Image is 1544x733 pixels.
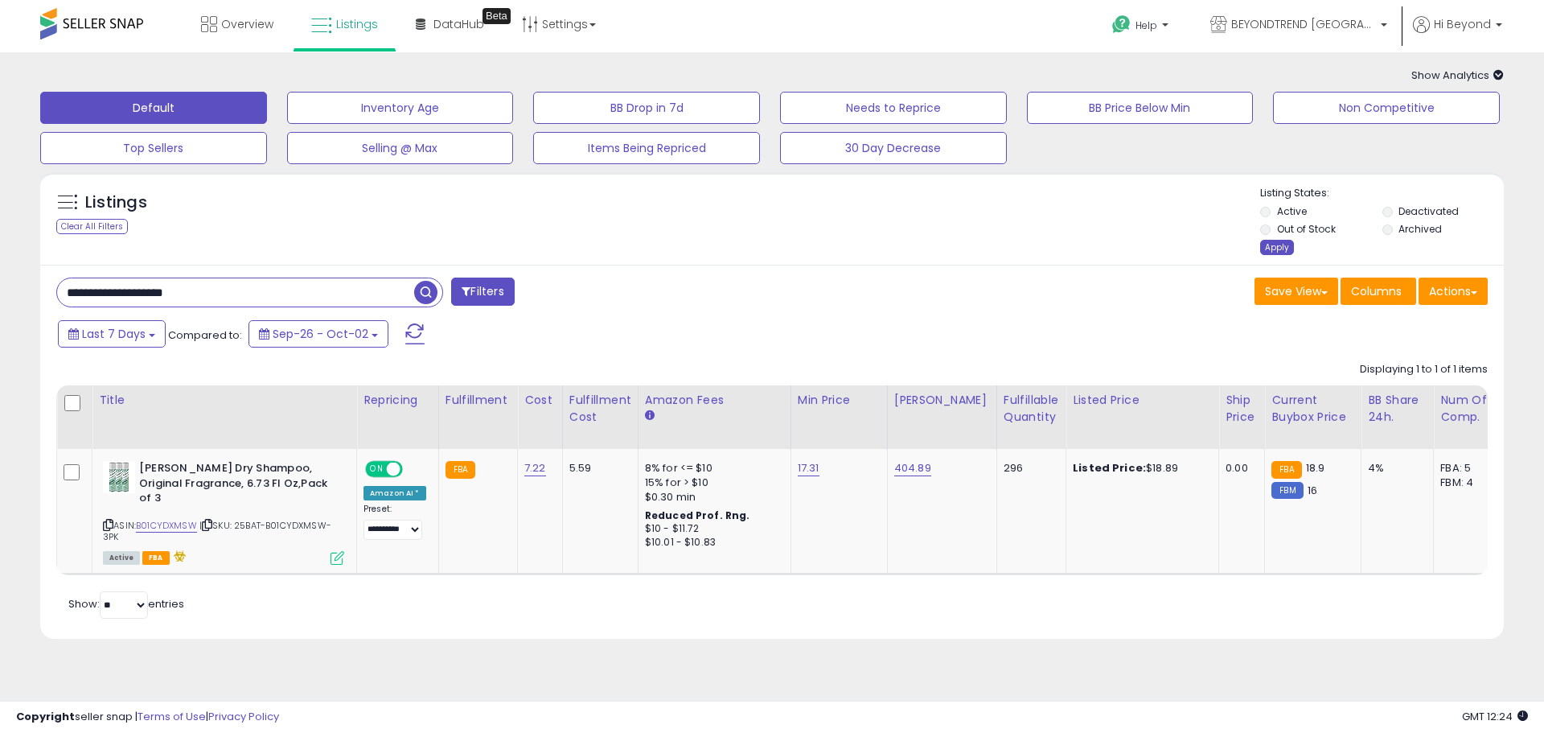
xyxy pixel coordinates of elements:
div: [PERSON_NAME] [894,392,990,409]
button: Save View [1254,278,1338,305]
span: Columns [1351,283,1402,299]
a: 7.22 [524,460,546,476]
button: Needs to Reprice [780,92,1007,124]
button: Filters [451,278,514,306]
img: 51yCzV5crbL._SL40_.jpg [103,461,135,493]
a: B01CYDXMSW [136,519,197,533]
button: 30 Day Decrease [780,132,1007,164]
strong: Copyright [16,709,75,724]
button: Actions [1419,278,1488,305]
a: Help [1099,2,1185,52]
i: hazardous material [170,550,187,562]
div: ASIN: [103,461,344,563]
div: $10.01 - $10.83 [645,536,778,550]
b: [PERSON_NAME] Dry Shampoo, Original Fragrance, 6.73 Fl Oz,Pack of 3 [139,461,335,510]
b: Reduced Prof. Rng. [645,509,750,522]
div: Cost [524,392,556,409]
button: Sep-26 - Oct-02 [248,320,388,348]
div: Displaying 1 to 1 of 1 items [1360,362,1488,377]
div: FBM: 4 [1440,476,1493,490]
span: BEYONDTREND [GEOGRAPHIC_DATA] [1231,16,1376,32]
button: Items Being Repriced [533,132,760,164]
button: Columns [1341,278,1416,305]
span: Hi Beyond [1434,16,1491,32]
h5: Listings [85,191,147,214]
span: FBA [142,551,170,565]
button: Last 7 Days [58,320,166,348]
a: Terms of Use [138,709,206,724]
span: Sep-26 - Oct-02 [273,326,368,342]
div: Amazon Fees [645,392,784,409]
a: 404.89 [894,460,931,476]
div: 8% for <= $10 [645,461,778,476]
div: Title [99,392,350,409]
div: 4% [1368,461,1421,476]
div: Apply [1260,240,1294,255]
button: BB Price Below Min [1027,92,1254,124]
div: Current Buybox Price [1271,392,1354,426]
div: Preset: [363,504,426,540]
span: OFF [400,463,426,476]
div: Repricing [363,392,432,409]
span: Show Analytics [1411,68,1504,83]
small: Amazon Fees. [645,409,655,423]
span: Overview [221,16,273,32]
div: Ship Price [1226,392,1258,426]
div: $18.89 [1073,461,1206,476]
div: 296 [1004,461,1053,476]
div: Min Price [798,392,881,409]
div: Amazon AI * [363,486,426,500]
div: BB Share 24h. [1368,392,1427,426]
span: 2025-10-10 12:24 GMT [1462,709,1528,724]
div: $10 - $11.72 [645,522,778,536]
div: Num of Comp. [1440,392,1499,426]
span: Last 7 Days [82,326,146,342]
div: Clear All Filters [56,219,128,234]
span: ON [367,463,387,476]
div: Fulfillable Quantity [1004,392,1059,426]
label: Active [1277,204,1307,218]
button: BB Drop in 7d [533,92,760,124]
span: Help [1135,19,1157,32]
span: DataHub [433,16,484,32]
span: Listings [336,16,378,32]
small: FBA [446,461,475,479]
button: Non Competitive [1273,92,1500,124]
i: Get Help [1111,14,1131,35]
button: Selling @ Max [287,132,514,164]
span: 16 [1308,483,1317,498]
label: Out of Stock [1277,222,1336,236]
label: Deactivated [1398,204,1459,218]
div: 5.59 [569,461,626,476]
span: 18.9 [1306,460,1325,476]
a: 17.31 [798,460,819,476]
span: Compared to: [168,327,242,343]
div: Fulfillment Cost [569,392,631,426]
small: FBA [1271,461,1301,479]
div: Tooltip anchor [482,8,511,24]
div: 0.00 [1226,461,1252,476]
span: | SKU: 25BAT-B01CYDXMSW-3PK [103,519,331,543]
span: Show: entries [68,596,184,612]
div: FBA: 5 [1440,461,1493,476]
div: seller snap | | [16,710,279,725]
span: All listings currently available for purchase on Amazon [103,551,140,565]
button: Default [40,92,267,124]
button: Inventory Age [287,92,514,124]
div: 15% for > $10 [645,476,778,490]
button: Top Sellers [40,132,267,164]
b: Listed Price: [1073,460,1146,476]
a: Hi Beyond [1413,16,1502,52]
label: Archived [1398,222,1442,236]
small: FBM [1271,482,1303,499]
div: Fulfillment [446,392,511,409]
div: $0.30 min [645,490,778,504]
a: Privacy Policy [208,709,279,724]
p: Listing States: [1260,186,1503,201]
div: Listed Price [1073,392,1212,409]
